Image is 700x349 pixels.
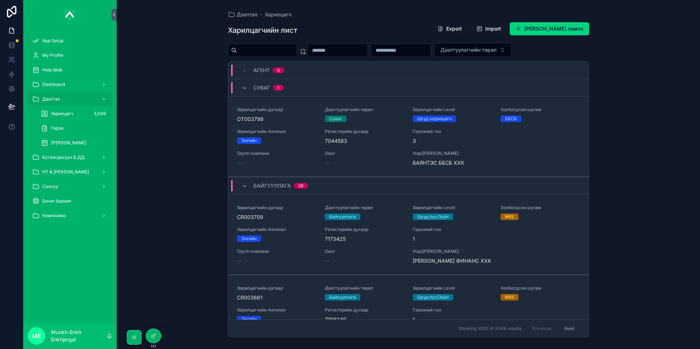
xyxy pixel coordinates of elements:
span: 7173425 [325,235,404,243]
span: Овог [325,248,404,254]
div: Энгийн [241,316,257,322]
span: Санхүү [42,184,58,189]
span: Нэр/[PERSON_NAME] [413,248,492,254]
span: Даатгал [237,11,257,18]
span: Import [485,25,501,32]
a: My Profile [28,49,112,62]
span: CR003661 [237,294,316,301]
span: My Profile [42,52,63,58]
span: Агент [253,67,270,74]
span: Help desk [42,67,63,73]
span: ME [32,332,41,340]
div: Суваг [329,115,342,122]
span: CR003709 [237,213,316,221]
span: Групп компани [237,248,316,254]
span: Бичиг баримт [42,198,71,204]
span: -- [237,159,241,166]
div: 3,049 [92,109,108,118]
span: Харилцагчийн дугаар [237,285,316,291]
span: Харилцагчийн дугаар [237,107,316,113]
span: Групп компани [237,150,316,156]
a: НТ & [PERSON_NAME] [28,165,112,179]
span: App Setup [42,38,63,44]
button: Next [559,323,580,334]
span: Даатгуулагчийн төрөл [440,46,497,54]
span: Даатгал [42,96,60,102]
span: Гэрээний тоо [413,307,521,313]
a: Бүтээгдэхүүн & ДД [28,151,112,164]
span: 3 [413,137,521,145]
span: Нэр/[PERSON_NAME] [413,150,492,156]
span: Холбогдсон шугам [501,107,580,113]
div: MIIS [505,294,514,301]
div: scrollable content [23,29,117,232]
div: 0 [277,67,280,73]
span: БАЯНТЭС ББСБ ХХК [413,159,492,166]
button: Import [471,22,507,35]
div: Энгийн [241,235,257,242]
span: -- [325,159,329,166]
button: Select Button [434,43,512,57]
div: Байгууллага [329,294,356,301]
p: Munkh-Enkh Enkhjargal [51,329,106,343]
span: Гэрээний тоо [413,129,521,134]
span: Харилцагчийн Level [413,205,492,211]
span: Гэрээний тоо [413,227,521,232]
a: Комплайнс [28,209,112,222]
span: Dashboard [42,82,65,87]
span: Харилцагчийн Ангилал [237,307,316,313]
span: Гэрээ [51,125,63,131]
span: Комплайнс [42,213,66,219]
span: Суваг [253,84,270,91]
div: Байгууллага [329,213,356,220]
a: App Setup [28,34,112,47]
span: Байгууллага [253,182,291,189]
button: [PERSON_NAME] нэмэх [510,22,589,35]
span: Харилцагчийн дугаар [237,205,316,211]
a: Санхүү [28,180,112,193]
span: Даатгуулагчийн төрөл [325,285,404,291]
h1: Харилцагчийн лист [228,25,297,35]
span: Showing 1000 of 3049 results [459,326,521,332]
span: Холбогдсон шугам [501,285,580,291]
a: Харилцагч3,049 [36,107,112,120]
span: Харилцагчийн Ангилал [237,129,316,134]
a: Гэрээ [36,122,112,135]
div: 26 [298,183,304,189]
div: 1 [277,85,279,91]
div: Энгийн [241,137,257,144]
span: Даатгуулагчийн төрөл [325,205,404,211]
span: [PERSON_NAME] [51,140,86,146]
div: Шууд бус/Зүйл [417,294,449,301]
a: Харилцагчийн дугаарCR003709Даатгуулагчийн төрөлБайгууллагаХарилцагчийн LevelШууд бус/ЗүйлХолбогдс... [228,195,589,275]
div: MIIS [505,213,514,220]
a: Бичиг баримт [28,195,112,208]
span: -- [237,257,241,264]
a: Харилцагч [265,11,291,18]
span: 1 [413,235,521,243]
button: Export [432,22,468,35]
span: 7044593 [325,137,404,145]
a: Даатгал [28,93,112,106]
span: Харилцагчийн Ангилал [237,227,316,232]
span: НТ & [PERSON_NAME] [42,169,89,175]
span: Харилцагч [51,111,73,117]
a: Харилцагчийн дугаарOT003798Даатгуулагчийн төрөлСувагХарилцагчийн LevelШууд харилцагчХолбогдсон шу... [228,97,589,177]
span: Холбогдсон шугам [501,205,580,211]
div: Шууд бус/Зүйл [417,213,449,220]
span: Харилцагчийн Level [413,285,492,291]
span: Харилцагчийн Level [413,107,492,113]
span: Регистерийн дугаар [325,129,404,134]
a: Даатгал [228,11,257,18]
a: Dashboard [28,78,112,91]
img: App logo [65,9,75,20]
span: 1 [413,316,521,323]
span: [PERSON_NAME] ФИНАНС ХХК [413,257,492,264]
span: OT003798 [237,115,316,123]
span: -- [325,257,329,264]
span: 7198249 [325,316,404,323]
span: Даатгуулагчийн төрөл [325,107,404,113]
a: [PERSON_NAME] [36,136,112,149]
span: Регистерийн дугаар [325,227,404,232]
